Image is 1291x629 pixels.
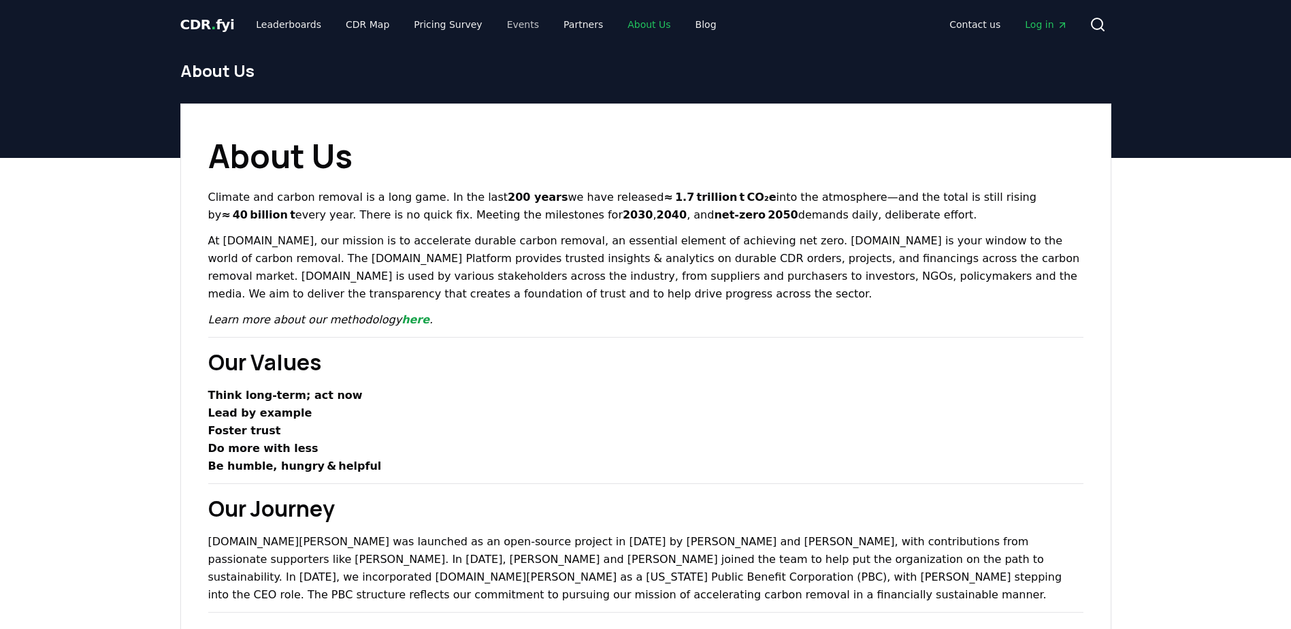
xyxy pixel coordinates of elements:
a: Leaderboards [245,12,332,37]
nav: Main [938,12,1078,37]
h1: About Us [208,131,1083,180]
em: Learn more about our methodology . [208,313,434,326]
strong: ≈ 40 billion t [221,208,295,221]
p: At [DOMAIN_NAME], our mission is to accelerate durable carbon removal, an essential element of ac... [208,232,1083,303]
a: Log in [1014,12,1078,37]
h1: About Us [180,60,1111,82]
h2: Our Journey [208,492,1083,525]
strong: Think long‑term; act now [208,389,363,402]
nav: Main [245,12,727,37]
p: [DOMAIN_NAME][PERSON_NAME] was launched as an open-source project in [DATE] by [PERSON_NAME] and ... [208,533,1083,604]
a: CDR Map [335,12,400,37]
span: Log in [1025,18,1067,31]
strong: Be humble, hungry & helpful [208,459,382,472]
a: Blog [685,12,728,37]
a: Events [496,12,550,37]
strong: ≈ 1.7 trillion t CO₂e [664,191,776,204]
strong: 2030 [623,208,653,221]
a: About Us [617,12,681,37]
a: Pricing Survey [403,12,493,37]
span: . [211,16,216,33]
strong: Lead by example [208,406,312,419]
strong: Do more with less [208,442,318,455]
p: Climate and carbon removal is a long game. In the last we have released into the atmosphere—and t... [208,189,1083,224]
h2: Our Values [208,346,1083,378]
a: Contact us [938,12,1011,37]
strong: Foster trust [208,424,281,437]
span: CDR fyi [180,16,235,33]
strong: net‑zero 2050 [714,208,798,221]
a: Partners [553,12,614,37]
strong: 200 years [508,191,568,204]
a: here [402,313,429,326]
strong: 2040 [657,208,687,221]
a: CDR.fyi [180,15,235,34]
